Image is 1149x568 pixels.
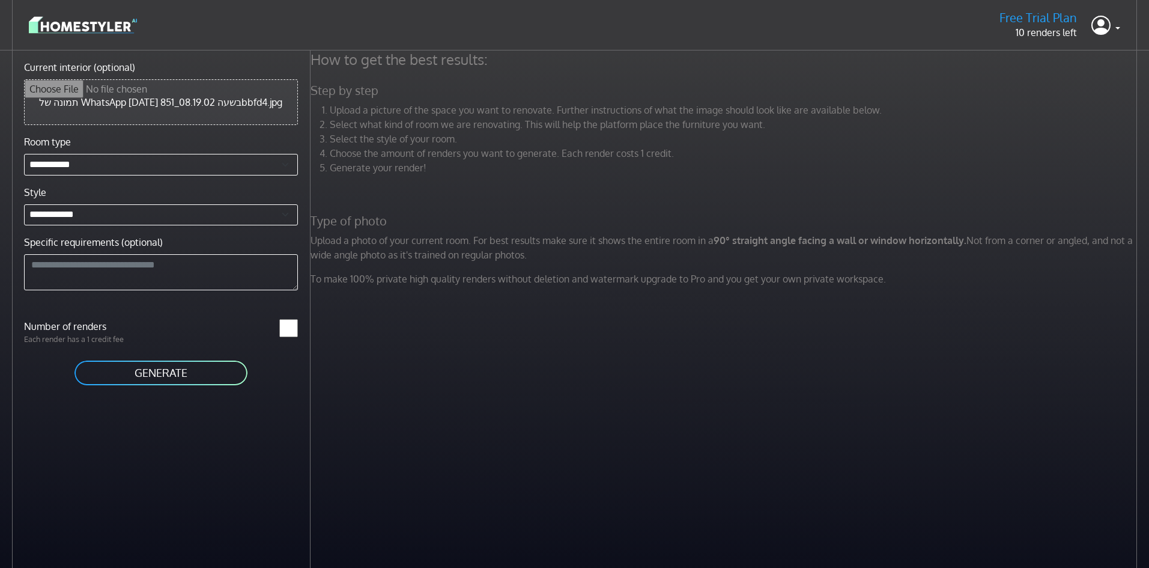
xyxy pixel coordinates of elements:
label: Style [24,185,46,200]
img: logo-3de290ba35641baa71223ecac5eacb59cb85b4c7fdf211dc9aaecaaee71ea2f8.svg [29,14,137,35]
p: Upload a photo of your current room. For best results make sure it shows the entire room in a Not... [303,233,1148,262]
li: Select what kind of room we are renovating. This will help the platform place the furniture you w... [330,117,1141,132]
button: GENERATE [73,359,249,386]
h5: Step by step [303,83,1148,98]
h5: Free Trial Plan [999,10,1077,25]
p: 10 renders left [999,25,1077,40]
h5: Type of photo [303,213,1148,228]
label: Number of renders [17,319,161,334]
h4: How to get the best results: [303,50,1148,69]
p: Each render has a 1 credit fee [17,334,161,345]
label: Room type [24,135,71,149]
li: Generate your render! [330,160,1141,175]
strong: 90° straight angle facing a wall or window horizontally. [714,234,966,246]
li: Select the style of your room. [330,132,1141,146]
p: To make 100% private high quality renders without deletion and watermark upgrade to Pro and you g... [303,272,1148,286]
li: Upload a picture of the space you want to renovate. Further instructions of what the image should... [330,103,1141,117]
li: Choose the amount of renders you want to generate. Each render costs 1 credit. [330,146,1141,160]
label: Specific requirements (optional) [24,235,163,249]
label: Current interior (optional) [24,60,135,75]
